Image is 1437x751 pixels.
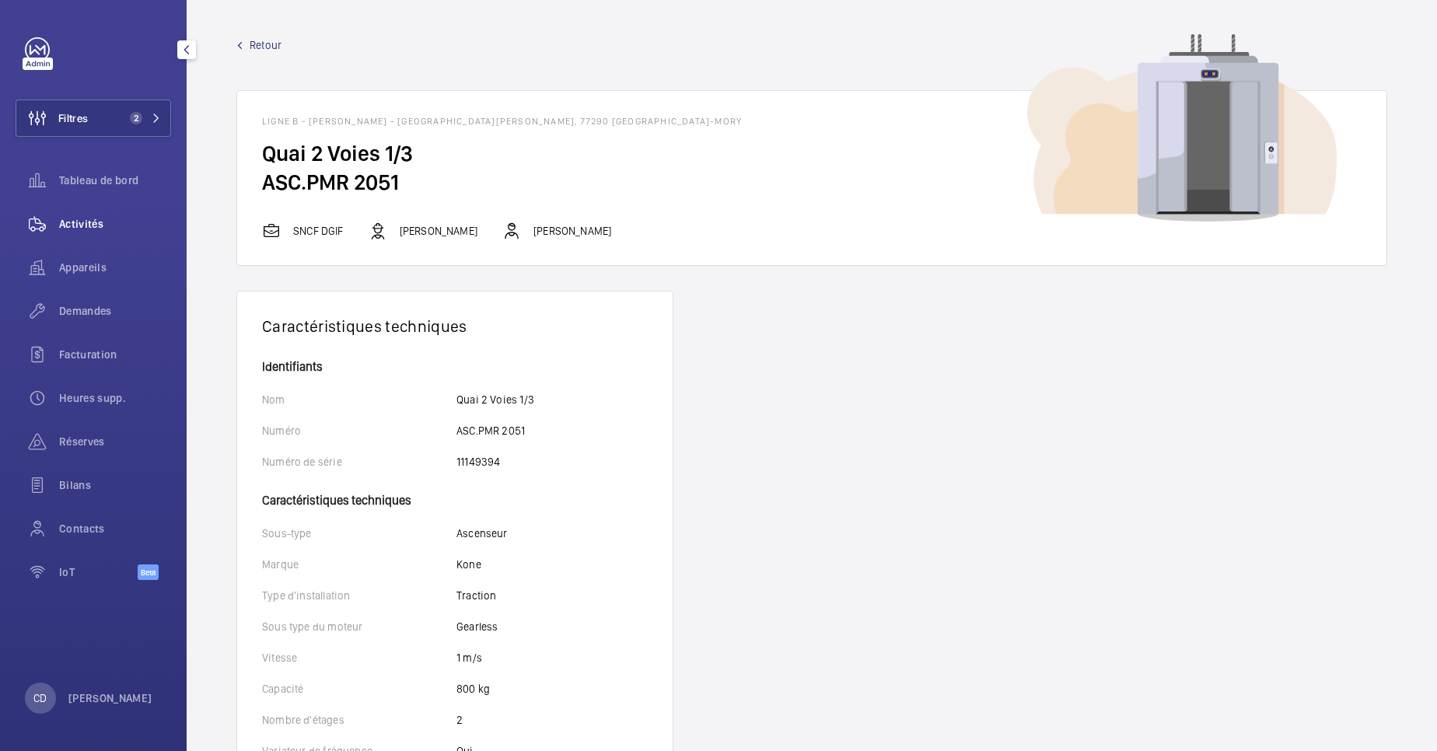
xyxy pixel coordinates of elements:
[456,619,498,634] p: Gearless
[250,37,281,53] span: Retour
[456,392,534,407] p: Quai 2 Voies 1/3
[59,390,171,406] span: Heures supp.
[533,223,611,239] p: [PERSON_NAME]
[456,557,481,572] p: Kone
[456,712,463,728] p: 2
[16,100,171,137] button: Filtres2
[456,454,500,470] p: 11149394
[262,454,456,470] p: Numéro de série
[456,526,508,541] p: Ascenseur
[262,588,456,603] p: Type d'installation
[262,423,456,438] p: Numéro
[59,260,171,275] span: Appareils
[262,712,456,728] p: Nombre d'étages
[59,521,171,536] span: Contacts
[262,650,456,665] p: Vitesse
[130,112,142,124] span: 2
[262,116,1362,127] h1: LIGNE B - [PERSON_NAME] - [GEOGRAPHIC_DATA][PERSON_NAME], 77290 [GEOGRAPHIC_DATA]-MORY
[59,347,171,362] span: Facturation
[1027,34,1337,222] img: device image
[262,168,1362,197] h2: ASC.PMR 2051
[68,690,152,706] p: [PERSON_NAME]
[456,423,525,438] p: ASC.PMR 2051
[262,361,648,373] h4: Identifiants
[456,588,496,603] p: Traction
[400,223,477,239] p: [PERSON_NAME]
[456,650,482,665] p: 1 m/s
[262,681,456,697] p: Capacité
[59,303,171,319] span: Demandes
[262,139,1362,168] h2: Quai 2 Voies 1/3
[59,434,171,449] span: Réserves
[262,392,456,407] p: Nom
[59,564,138,580] span: IoT
[262,619,456,634] p: Sous type du moteur
[293,223,344,239] p: SNCF DGIF
[59,216,171,232] span: Activités
[262,557,456,572] p: Marque
[262,526,456,541] p: Sous-type
[456,681,490,697] p: 800 kg
[58,110,88,126] span: Filtres
[59,477,171,493] span: Bilans
[262,316,648,336] h1: Caractéristiques techniques
[138,564,159,580] span: Beta
[59,173,171,188] span: Tableau de bord
[262,485,648,507] h4: Caractéristiques techniques
[33,690,47,706] p: CD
